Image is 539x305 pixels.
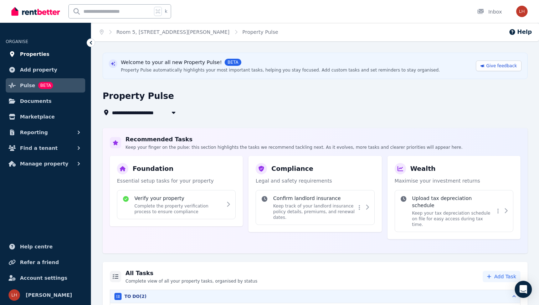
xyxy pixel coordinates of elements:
span: ORGANISE [6,39,28,44]
p: Essential setup tasks for your property [117,177,236,184]
a: Help centre [6,240,85,254]
h2: All Tasks [125,269,257,278]
span: Help centre [20,242,53,251]
h4: Confirm landlord insurance [273,195,355,202]
h3: Compliance [271,164,313,174]
span: Marketplace [20,112,55,121]
button: More options [494,207,502,215]
span: Pulse [20,81,35,90]
span: Add Task [494,273,516,280]
a: Refer a friend [6,255,85,269]
span: Find a tenant [20,144,58,152]
span: Give feedback [486,63,517,69]
div: Verify your propertyComplete the property verification process to ensure compliance [117,190,236,219]
a: Property Pulse [242,29,278,35]
span: [PERSON_NAME] [26,291,72,299]
div: Inbox [477,8,502,15]
p: Keep your tax depreciation schedule on file for easy access during tax time. [412,210,494,227]
button: Manage property [6,157,85,171]
span: Account settings [20,274,67,282]
span: Welcome to your all new Property Pulse! [121,59,222,66]
a: Give feedback [476,61,522,71]
h3: Foundation [133,164,174,174]
p: Keep your finger on the pulse: this section highlights the tasks we recommend tackling next. As i... [125,144,463,150]
h3: TO DO ( 2 ) [124,294,147,299]
span: Manage property [20,159,68,168]
p: Complete view of all your property tasks, organised by status [125,278,257,284]
a: Add property [6,63,85,77]
button: More options [356,203,363,212]
button: TO DO(2) [110,290,520,303]
a: Marketplace [6,110,85,124]
a: Documents [6,94,85,108]
p: Complete the property verification process to ensure compliance [134,203,222,215]
h4: Upload tax depreciation schedule [412,195,494,209]
button: Add Task [483,271,520,282]
h2: Recommended Tasks [125,135,463,144]
a: PulseBETA [6,78,85,93]
span: Properties [20,50,50,58]
h3: Wealth [410,164,436,174]
h4: Verify your property [134,195,222,202]
nav: Breadcrumb [91,23,287,41]
a: Properties [6,47,85,61]
div: Open Intercom Messenger [515,281,532,298]
div: Property Pulse automatically highlights your most important tasks, helping you stay focused. Add ... [121,67,440,73]
p: Maximise your investment returns [395,177,513,184]
span: Add property [20,65,57,74]
img: lachlan horgan [516,6,528,17]
img: lachlan horgan [9,289,20,301]
span: BETA [225,59,241,66]
span: Refer a friend [20,258,59,267]
span: BETA [38,82,53,89]
a: Room 5, [STREET_ADDRESS][PERSON_NAME] [117,29,230,35]
a: Account settings [6,271,85,285]
img: RentBetter [11,6,60,17]
button: Reporting [6,125,85,140]
span: Documents [20,97,52,105]
p: Keep track of your landlord insurance policy details, premiums, and renewal dates. [273,203,355,220]
span: k [165,9,167,14]
button: Find a tenant [6,141,85,155]
button: Help [509,28,532,36]
p: Legal and safety requirements [256,177,374,184]
div: Upload tax depreciation scheduleKeep your tax depreciation schedule on file for easy access durin... [395,190,513,232]
div: Confirm landlord insuranceKeep track of your landlord insurance policy details, premiums, and ren... [256,190,374,225]
h1: Property Pulse [103,90,174,102]
span: Reporting [20,128,48,137]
